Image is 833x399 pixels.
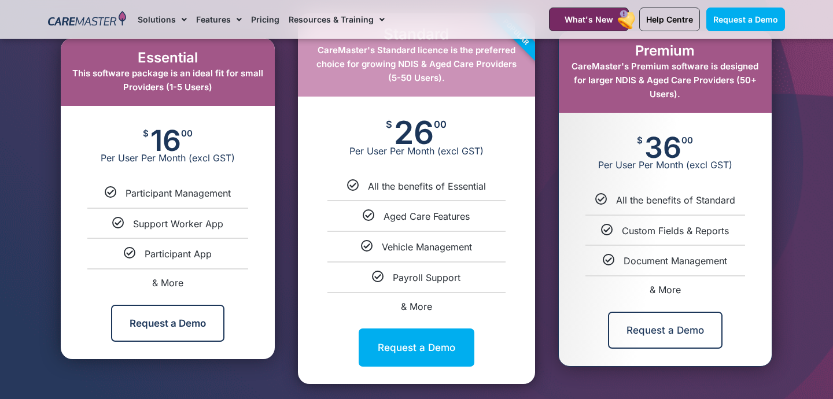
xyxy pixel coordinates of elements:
h2: Essential [72,50,263,66]
span: Help Centre [646,14,693,24]
span: $ [386,120,392,130]
span: What's New [565,14,613,24]
span: 00 [681,136,693,145]
span: All the benefits of Standard [616,194,735,206]
a: Request a Demo [359,328,474,367]
span: 00 [181,129,193,138]
span: 00 [434,120,447,130]
img: CareMaster Logo [48,11,126,28]
a: Request a Demo [608,312,723,349]
span: CareMaster's Standard licence is the preferred choice for growing NDIS & Aged Care Providers (5-5... [316,45,517,83]
a: Request a Demo [111,305,224,342]
a: Help Centre [639,8,700,31]
span: 26 [394,120,434,145]
span: Vehicle Management [382,241,472,253]
span: & More [650,284,681,295]
span: Participant Management [126,187,231,199]
span: $ [143,129,149,138]
span: 16 [150,129,181,152]
span: Custom Fields & Reports [622,225,729,237]
a: What's New [549,8,629,31]
span: Participant App [145,248,212,260]
span: Per User Per Month (excl GST) [559,159,772,171]
a: Request a Demo [706,8,785,31]
span: Request a Demo [713,14,778,24]
span: & More [401,301,432,312]
span: Payroll Support [393,272,460,283]
span: Per User Per Month (excl GST) [61,152,275,164]
span: Aged Care Features [384,210,470,222]
span: CareMaster's Premium software is designed for larger NDIS & Aged Care Providers (50+ Users). [572,61,758,99]
span: This software package is an ideal fit for small Providers (1-5 Users) [72,68,263,93]
span: All the benefits of Essential [368,180,486,192]
span: Per User Per Month (excl GST) [298,145,535,157]
span: $ [637,136,643,145]
span: Document Management [624,255,727,267]
span: Support Worker App [133,218,223,230]
h2: Premium [570,43,760,60]
span: 36 [644,136,681,159]
span: & More [152,277,183,289]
